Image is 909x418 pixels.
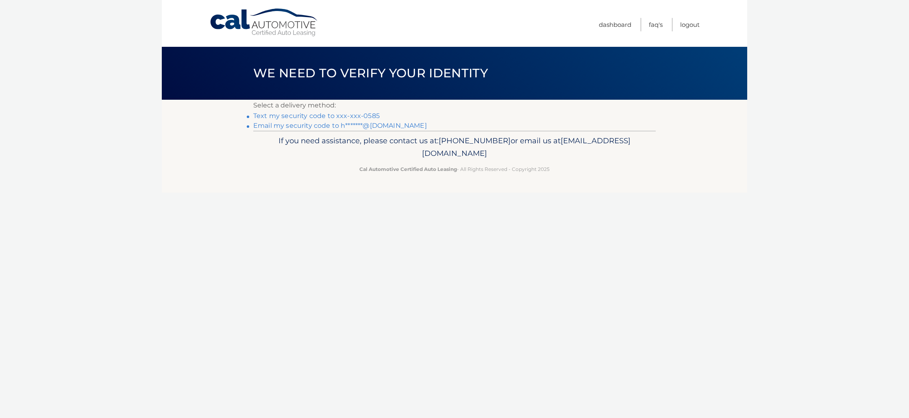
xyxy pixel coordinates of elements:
[599,18,631,31] a: Dashboard
[259,165,650,173] p: - All Rights Reserved - Copyright 2025
[209,8,319,37] a: Cal Automotive
[680,18,700,31] a: Logout
[439,136,511,145] span: [PHONE_NUMBER]
[253,100,656,111] p: Select a delivery method:
[259,134,650,160] p: If you need assistance, please contact us at: or email us at
[253,66,488,81] span: We need to verify your identity
[253,112,380,120] a: Text my security code to xxx-xxx-0585
[649,18,663,31] a: FAQ's
[359,166,457,172] strong: Cal Automotive Certified Auto Leasing
[253,122,427,129] a: Email my security code to h*******@[DOMAIN_NAME]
